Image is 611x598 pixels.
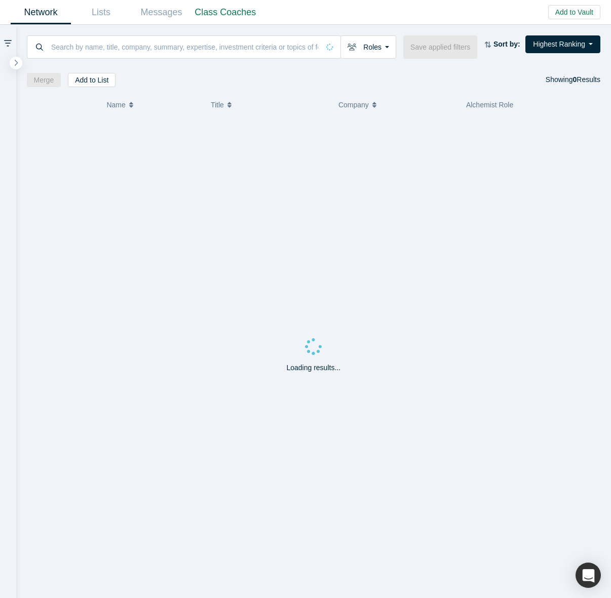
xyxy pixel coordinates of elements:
[192,1,259,24] a: Class Coaches
[68,73,116,87] button: Add to List
[546,73,600,87] div: Showing
[211,94,328,115] button: Title
[211,94,224,115] span: Title
[50,35,319,59] input: Search by name, title, company, summary, expertise, investment criteria or topics of focus
[403,35,477,59] button: Save applied filters
[106,94,200,115] button: Name
[11,1,71,24] a: Network
[466,101,513,109] span: Alchemist Role
[338,94,455,115] button: Company
[493,40,520,48] strong: Sort by:
[106,94,125,115] span: Name
[338,94,369,115] span: Company
[131,1,192,24] a: Messages
[525,35,600,53] button: Highest Ranking
[573,75,577,84] strong: 0
[573,75,600,84] span: Results
[548,5,600,19] button: Add to Vault
[71,1,131,24] a: Lists
[286,363,340,373] p: Loading results...
[340,35,396,59] button: Roles
[27,73,61,87] button: Merge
